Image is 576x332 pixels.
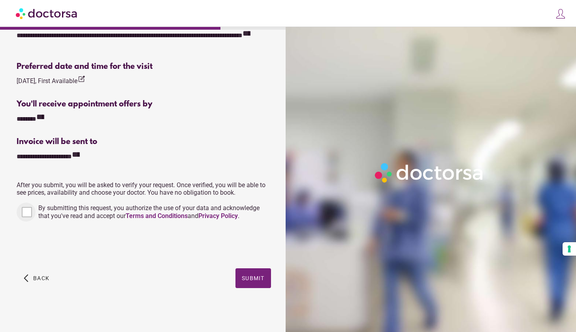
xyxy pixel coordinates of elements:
[242,275,265,281] span: Submit
[563,242,576,256] button: Your consent preferences for tracking technologies
[38,204,260,220] span: By submitting this request, you authorize the use of your data and acknowledge that you've read a...
[17,230,137,260] iframe: reCAPTCHA
[17,100,271,109] div: You'll receive appointment offers by
[33,275,49,281] span: Back
[235,268,271,288] button: Submit
[17,75,85,86] div: [DATE], First Available
[198,212,238,220] a: Privacy Policy
[17,181,271,196] p: After you submit, you will be asked to verify your request. Once verified, you will be able to se...
[372,160,487,186] img: Logo-Doctorsa-trans-White-partial-flat.png
[17,62,271,71] div: Preferred date and time for the visit
[126,212,188,220] a: Terms and Conditions
[16,4,78,22] img: Doctorsa.com
[77,75,85,83] i: edit_square
[17,137,271,146] div: Invoice will be sent to
[21,268,53,288] button: arrow_back_ios Back
[555,8,566,19] img: icons8-customer-100.png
